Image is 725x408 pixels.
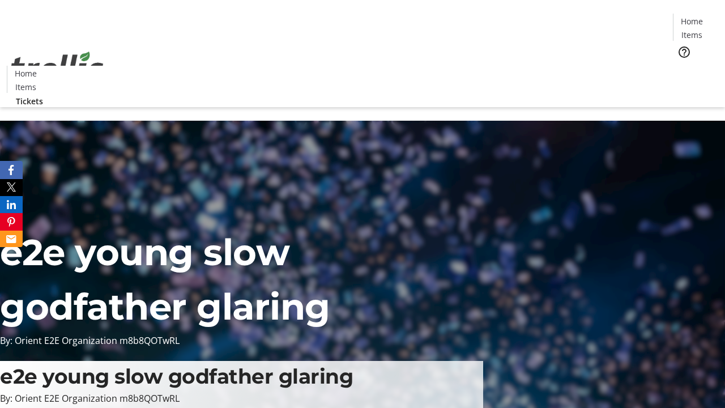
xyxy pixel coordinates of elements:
button: Help [673,41,696,63]
img: Orient E2E Organization m8b8QOTwRL's Logo [7,39,108,96]
span: Items [15,81,36,93]
span: Tickets [16,95,43,107]
a: Home [673,15,710,27]
a: Tickets [7,95,52,107]
a: Home [7,67,44,79]
span: Items [681,29,702,41]
a: Items [7,81,44,93]
a: Tickets [673,66,718,78]
a: Items [673,29,710,41]
span: Home [15,67,37,79]
span: Home [681,15,703,27]
span: Tickets [682,66,709,78]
